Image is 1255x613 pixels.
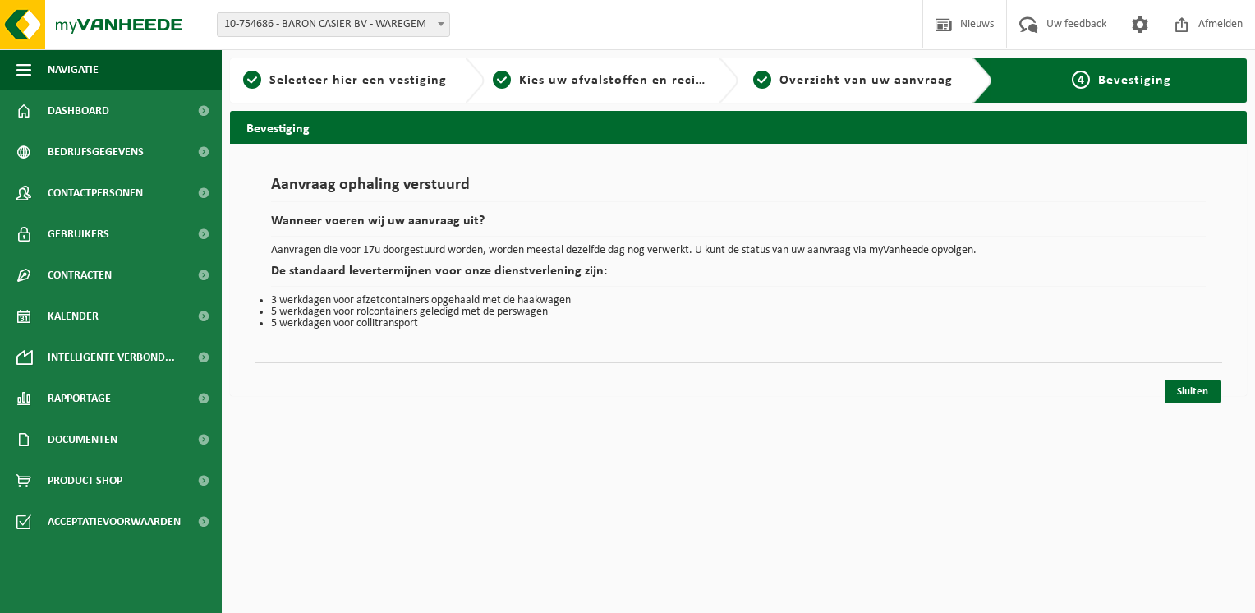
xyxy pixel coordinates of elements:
a: 3Overzicht van uw aanvraag [747,71,960,90]
span: 3 [753,71,771,89]
h2: De standaard levertermijnen voor onze dienstverlening zijn: [271,265,1206,287]
span: Bedrijfsgegevens [48,131,144,173]
span: Dashboard [48,90,109,131]
h1: Aanvraag ophaling verstuurd [271,177,1206,202]
span: 2 [493,71,511,89]
span: 10-754686 - BARON CASIER BV - WAREGEM [218,13,449,36]
span: Acceptatievoorwaarden [48,501,181,542]
span: Contracten [48,255,112,296]
span: Overzicht van uw aanvraag [779,74,953,87]
li: 5 werkdagen voor rolcontainers geledigd met de perswagen [271,306,1206,318]
span: Kalender [48,296,99,337]
span: Gebruikers [48,214,109,255]
span: Kies uw afvalstoffen en recipiënten [519,74,745,87]
h2: Wanneer voeren wij uw aanvraag uit? [271,214,1206,237]
a: Sluiten [1165,380,1221,403]
a: 1Selecteer hier een vestiging [238,71,452,90]
span: Contactpersonen [48,173,143,214]
h2: Bevestiging [230,111,1247,143]
li: 5 werkdagen voor collitransport [271,318,1206,330]
span: 4 [1072,71,1090,89]
span: Bevestiging [1098,74,1171,87]
p: Aanvragen die voor 17u doorgestuurd worden, worden meestal dezelfde dag nog verwerkt. U kunt de s... [271,245,1206,256]
a: 2Kies uw afvalstoffen en recipiënten [493,71,706,90]
span: Documenten [48,419,117,460]
span: Selecteer hier een vestiging [269,74,447,87]
span: Product Shop [48,460,122,501]
span: 10-754686 - BARON CASIER BV - WAREGEM [217,12,450,37]
li: 3 werkdagen voor afzetcontainers opgehaald met de haakwagen [271,295,1206,306]
span: Navigatie [48,49,99,90]
span: 1 [243,71,261,89]
span: Intelligente verbond... [48,337,175,378]
span: Rapportage [48,378,111,419]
